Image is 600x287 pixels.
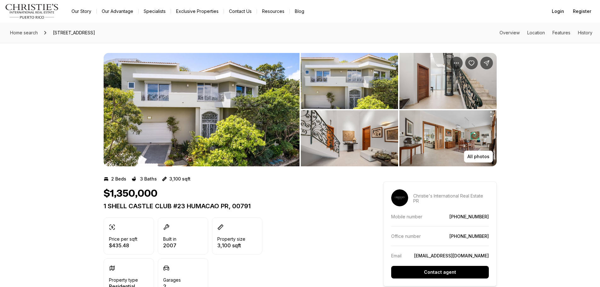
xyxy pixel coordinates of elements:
a: Skip to: Location [527,30,545,35]
p: Garages [163,278,181,283]
button: 3 Baths [131,174,157,184]
p: 3 Baths [140,176,157,181]
p: Email [391,253,402,258]
p: Price per sqft [109,237,137,242]
a: Exclusive Properties [171,7,224,16]
p: 2 Beds [111,176,126,181]
a: [PHONE_NUMBER] [449,214,489,219]
button: Contact agent [391,266,489,278]
button: Contact Us [224,7,257,16]
button: View image gallery [104,53,300,166]
button: Login [548,5,568,18]
a: Our Advantage [97,7,138,16]
span: Home search [10,30,38,35]
button: View image gallery [301,53,398,109]
li: 1 of 10 [104,53,300,166]
p: 1 SHELL CASTLE CLUB #23 HUMACAO PR, 00791 [104,202,361,210]
button: Register [569,5,595,18]
li: 2 of 10 [301,53,497,166]
p: Mobile number [391,214,422,219]
p: 2007 [163,243,176,248]
a: Skip to: Overview [500,30,520,35]
p: Built in [163,237,176,242]
a: Skip to: History [578,30,592,35]
button: View image gallery [399,110,497,166]
a: Home search [8,28,40,38]
a: Resources [257,7,289,16]
span: [STREET_ADDRESS] [50,28,98,38]
p: $435.48 [109,243,137,248]
span: Login [552,9,564,14]
a: Skip to: Features [552,30,570,35]
button: View image gallery [301,110,398,166]
img: logo [5,4,59,19]
button: All photos [464,151,493,163]
button: Property options [450,57,463,69]
button: Share Property: 1 SHELL CASTLE CLUB #23 [480,57,493,69]
a: Specialists [139,7,171,16]
button: View image gallery [399,53,497,109]
a: Blog [290,7,309,16]
a: [EMAIL_ADDRESS][DOMAIN_NAME] [414,253,489,258]
h1: $1,350,000 [104,188,157,200]
p: Christie's International Real Estate PR [413,193,489,204]
p: Contact agent [424,270,456,275]
p: All photos [467,154,489,159]
p: Property size [217,237,245,242]
span: Register [573,9,591,14]
nav: Page section menu [500,30,592,35]
a: [PHONE_NUMBER] [449,233,489,239]
p: 3,100 sqft [169,176,191,181]
a: Our Story [66,7,96,16]
button: Save Property: 1 SHELL CASTLE CLUB #23 [465,57,478,69]
div: Listing Photos [104,53,497,166]
p: 3,100 sqft [217,243,245,248]
p: Office number [391,233,421,239]
p: Property type [109,278,138,283]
